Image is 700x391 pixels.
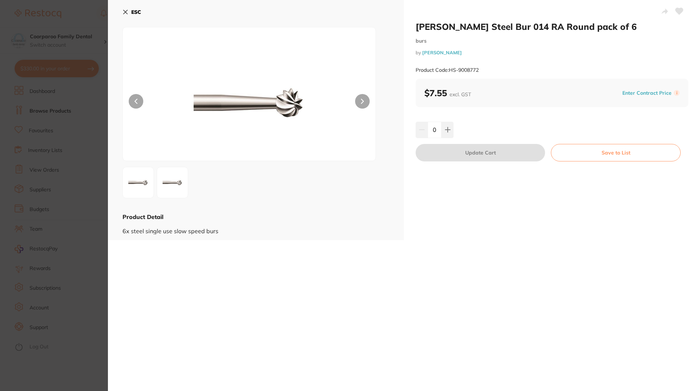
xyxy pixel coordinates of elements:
button: ESC [122,6,141,18]
button: Update Cart [416,144,545,161]
small: Product Code: HS-9008772 [416,67,479,73]
b: ESC [131,9,141,15]
span: excl. GST [450,91,471,98]
button: Enter Contract Price [620,90,674,97]
b: Product Detail [122,213,163,220]
b: $7.55 [424,87,471,98]
a: [PERSON_NAME] [422,50,462,55]
img: NzJfMi5qcGc [159,169,186,196]
div: 6x steel single use slow speed burs [122,221,389,234]
label: i [674,90,680,96]
button: Save to List [551,144,681,161]
h2: [PERSON_NAME] Steel Bur 014 RA Round pack of 6 [416,21,688,32]
small: by [416,50,688,55]
small: burs [416,38,688,44]
img: NzIuanBn [174,46,325,161]
img: NzIuanBn [125,169,151,196]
